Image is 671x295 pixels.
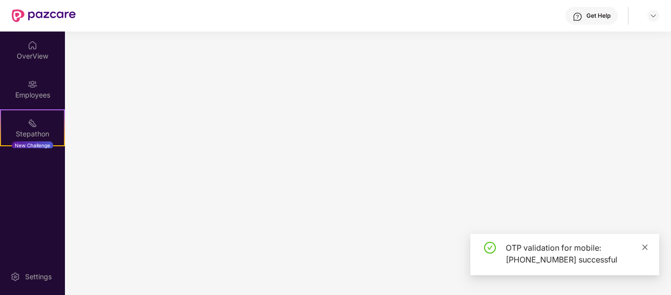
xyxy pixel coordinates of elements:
[22,272,55,282] div: Settings
[12,9,76,22] img: New Pazcare Logo
[506,242,647,265] div: OTP validation for mobile: [PHONE_NUMBER] successful
[573,12,582,22] img: svg+xml;base64,PHN2ZyBpZD0iSGVscC0zMngzMiIgeG1sbnM9Imh0dHA6Ly93d3cudzMub3JnLzIwMDAvc3ZnIiB3aWR0aD...
[586,12,610,20] div: Get Help
[28,79,37,89] img: svg+xml;base64,PHN2ZyBpZD0iRW1wbG95ZWVzIiB4bWxucz0iaHR0cDovL3d3dy53My5vcmcvMjAwMC9zdmciIHdpZHRoPS...
[484,242,496,254] span: check-circle
[10,272,20,282] img: svg+xml;base64,PHN2ZyBpZD0iU2V0dGluZy0yMHgyMCIgeG1sbnM9Imh0dHA6Ly93d3cudzMub3JnLzIwMDAvc3ZnIiB3aW...
[1,129,64,139] div: Stepathon
[12,141,53,149] div: New Challenge
[28,118,37,128] img: svg+xml;base64,PHN2ZyB4bWxucz0iaHR0cDovL3d3dy53My5vcmcvMjAwMC9zdmciIHdpZHRoPSIyMSIgaGVpZ2h0PSIyMC...
[649,12,657,20] img: svg+xml;base64,PHN2ZyBpZD0iRHJvcGRvd24tMzJ4MzIiIHhtbG5zPSJodHRwOi8vd3d3LnczLm9yZy8yMDAwL3N2ZyIgd2...
[641,244,648,251] span: close
[28,40,37,50] img: svg+xml;base64,PHN2ZyBpZD0iSG9tZSIgeG1sbnM9Imh0dHA6Ly93d3cudzMub3JnLzIwMDAvc3ZnIiB3aWR0aD0iMjAiIG...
